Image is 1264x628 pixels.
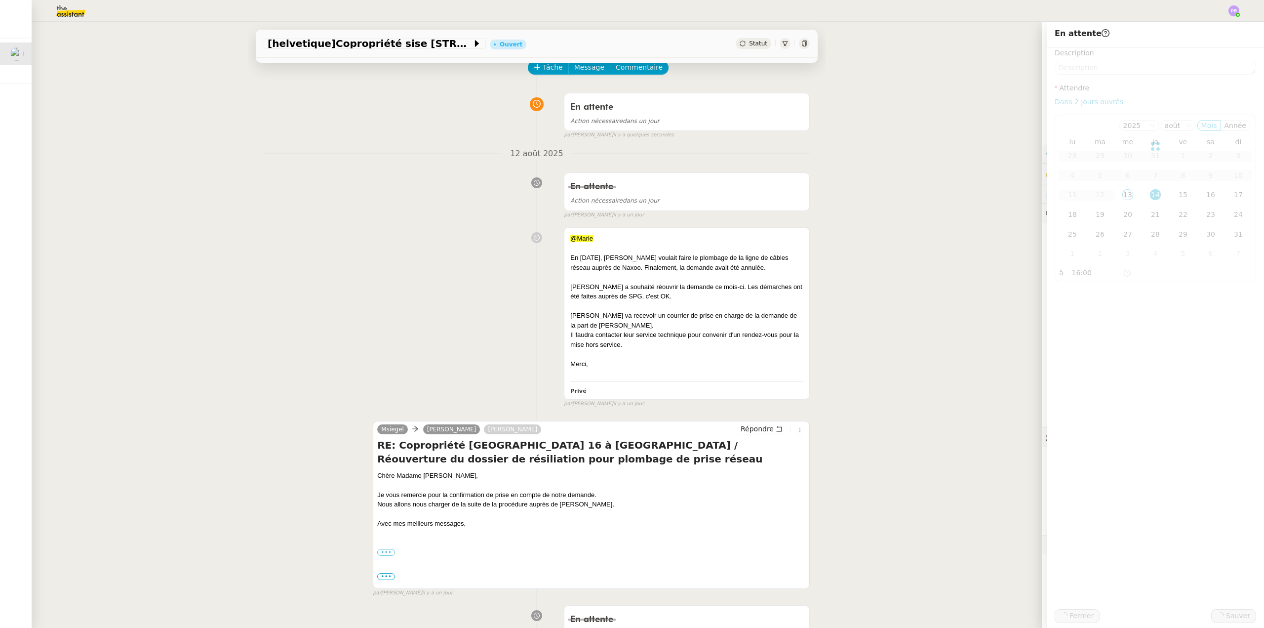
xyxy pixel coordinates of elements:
small: [PERSON_NAME] [564,211,644,219]
span: 💬 [1046,209,1127,217]
div: Merci, [570,359,803,369]
span: par [564,131,572,139]
span: Statut [749,40,767,47]
button: Commentaire [610,61,669,75]
div: 🔐Données client [1042,164,1264,183]
span: 🔐 [1046,168,1110,179]
span: par [564,400,572,408]
div: 🕵️Autres demandes en cours 14 [1042,427,1264,447]
div: Je vous remercie pour la confirmation de prise en compte de notre demande. [377,490,805,500]
div: 🧴Autres [1042,536,1264,555]
button: Sauver [1211,609,1256,623]
button: Répondre [737,423,786,434]
div: Chère Madame [PERSON_NAME], [377,471,805,481]
span: @Marie [570,235,593,242]
div: ----- [377,575,805,585]
div: [PERSON_NAME] a souhaité réouvrir la demande ce mois-ci. Les démarches ont été faites auprès de S... [570,282,803,301]
button: Tâche [528,61,569,75]
div: En [DATE], [PERSON_NAME] voulait faire le plombage de la ligne de câbles réseau auprès de Naxoo. ... [570,253,803,272]
span: Message [574,62,604,73]
span: Répondre [741,424,774,434]
div: ⚙️Procédures [1042,144,1264,164]
div: Nous allons nous charger de la suite de la procédure auprès de [PERSON_NAME]. [377,500,805,509]
span: Commentaire [616,62,663,73]
small: [PERSON_NAME] [564,400,644,408]
span: 🕵️ [1046,433,1173,441]
label: ••• [377,549,395,556]
span: il y a quelques secondes [613,131,674,139]
h4: RE: Copropriété [GEOGRAPHIC_DATA] 16 à [GEOGRAPHIC_DATA] / Réouverture du dossier de résiliation ... [377,438,805,466]
span: 12 août 2025 [502,147,571,161]
div: Il faudra contacter leur service technique pour convenir d'un rendez-vous pour la mise hors service. [570,330,803,349]
span: il y a un jour [422,589,453,597]
div: Avec mes meilleurs messages, [377,519,805,529]
span: ••• [377,573,395,580]
div: ⏲️Tâches 59:20 [1042,184,1264,204]
small: [PERSON_NAME] [564,131,674,139]
span: Tâche [543,62,563,73]
img: svg [1228,5,1239,16]
span: En attente [570,182,613,191]
span: En attente [570,615,613,624]
div: 💬Commentaires 2 [1042,204,1264,223]
button: Fermer [1055,609,1100,623]
button: Message [568,61,610,75]
span: dans un jour [570,118,660,125]
img: users%2F47wLulqoDhMx0TTMwUcsFP5V2A23%2Favatar%2Fnokpict-removebg-preview-removebg-preview.png [10,47,24,61]
span: En attente [1055,29,1109,38]
span: 🧴 [1046,542,1076,549]
span: ⏲️ [1046,190,1118,198]
span: il y a un jour [613,400,644,408]
span: il y a un jour [613,211,644,219]
div: Ouvert [500,42,522,47]
span: par [373,589,381,597]
span: [PERSON_NAME] [427,426,476,433]
span: En attente [570,103,613,112]
span: dans un jour [570,197,660,204]
span: Action nécessaire [570,197,623,204]
b: Privé [570,388,586,394]
span: Action nécessaire [570,118,623,125]
a: Msiegel [377,425,408,434]
span: par [564,211,572,219]
div: [PERSON_NAME] va recevoir un courrier de prise en charge de la demande de la part de [PERSON_NAME]. [570,311,803,330]
small: [PERSON_NAME] [373,589,453,597]
span: ⚙️ [1046,148,1097,160]
span: [helvetique]Copropriété sise [STREET_ADDRESS] / résiliation prise appartement au 5ème étage [268,39,472,48]
a: [PERSON_NAME] [484,425,541,434]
